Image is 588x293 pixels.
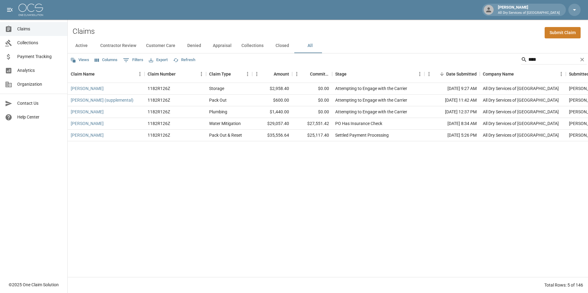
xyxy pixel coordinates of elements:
div: All Dry Services of Atlanta [483,120,559,127]
div: [DATE] 5:26 PM [424,130,480,141]
div: $35,556.64 [252,130,292,141]
div: [DATE] 9:27 AM [424,83,480,95]
div: Company Name [480,65,566,83]
button: Sort [347,70,355,78]
div: Claim Name [68,65,145,83]
div: [DATE] 8:34 AM [424,118,480,130]
div: Claim Number [148,65,176,83]
button: Sort [265,70,274,78]
div: Total Rows: 5 of 146 [544,282,583,288]
div: 1182R126Z [148,109,170,115]
div: Claim Number [145,65,206,83]
button: Sort [231,70,240,78]
div: Storage [209,85,224,92]
div: $27,551.42 [292,118,332,130]
div: Amount [274,65,289,83]
div: Search [521,55,587,66]
button: Active [68,38,95,53]
button: Menu [243,69,252,79]
div: Amount [252,65,292,83]
a: [PERSON_NAME] [71,109,104,115]
button: Menu [292,69,301,79]
div: Attempting to Engage with the Carrier [335,97,407,103]
button: Show filters [121,55,145,65]
span: Collections [17,40,62,46]
p: All Dry Services of [GEOGRAPHIC_DATA] [498,10,560,16]
button: Refresh [172,55,197,65]
div: Attempting to Engage with the Carrier [335,85,407,92]
div: 1182R126Z [148,120,170,127]
button: Menu [197,69,206,79]
button: Views [69,55,91,65]
div: Company Name [483,65,514,83]
button: Appraisal [208,38,236,53]
button: Sort [176,70,184,78]
div: $29,057.40 [252,118,292,130]
button: Select columns [93,55,119,65]
button: Menu [135,69,145,79]
div: Claim Name [71,65,95,83]
div: dynamic tabs [68,38,588,53]
button: open drawer [4,4,16,16]
span: Payment Tracking [17,53,62,60]
div: All Dry Services of Atlanta [483,97,559,103]
div: Stage [332,65,424,83]
div: © 2025 One Claim Solution [9,282,59,288]
button: Export [147,55,169,65]
div: [DATE] 11:42 AM [424,95,480,106]
a: [PERSON_NAME] [71,132,104,138]
button: Sort [95,70,103,78]
div: Water Mitigation [209,120,241,127]
div: Claim Type [206,65,252,83]
div: Date Submitted [424,65,480,83]
div: All Dry Services of Atlanta [483,132,559,138]
img: ocs-logo-white-transparent.png [18,4,43,16]
div: Stage [335,65,347,83]
button: Sort [301,70,310,78]
div: Pack Out & Reset [209,132,242,138]
div: Committed Amount [310,65,329,83]
button: Sort [514,70,522,78]
span: Claims [17,26,62,32]
button: Contractor Review [95,38,141,53]
div: Settled Payment Processing [335,132,389,138]
div: $1,440.00 [252,106,292,118]
div: Pack Out [209,97,227,103]
div: Claim Type [209,65,231,83]
span: Help Center [17,114,62,120]
a: [PERSON_NAME] [71,85,104,92]
button: Closed [268,38,296,53]
button: Collections [236,38,268,53]
span: Analytics [17,67,62,74]
div: 1182R126Z [148,85,170,92]
div: Attempting to Engage with the Carrier [335,109,407,115]
div: All Dry Services of Atlanta [483,85,559,92]
div: Plumbing [209,109,227,115]
span: Organization [17,81,62,88]
div: PO Has Insurance Check [335,120,382,127]
div: Committed Amount [292,65,332,83]
div: [DATE] 12:37 PM [424,106,480,118]
div: $0.00 [292,83,332,95]
div: $0.00 [292,95,332,106]
div: Date Submitted [446,65,477,83]
div: 1182R126Z [148,132,170,138]
button: Menu [424,69,434,79]
a: [PERSON_NAME] [71,120,104,127]
button: All [296,38,324,53]
div: $600.00 [252,95,292,106]
button: Customer Care [141,38,180,53]
button: Clear [578,55,587,64]
button: Menu [415,69,424,79]
div: $25,117.40 [292,130,332,141]
div: 1182R126Z [148,97,170,103]
h2: Claims [73,27,95,36]
button: Menu [557,69,566,79]
button: Denied [180,38,208,53]
a: [PERSON_NAME] (supplemental) [71,97,133,103]
button: Sort [438,70,446,78]
button: Menu [252,69,261,79]
a: Submit Claim [545,27,581,38]
span: Contact Us [17,100,62,107]
div: All Dry Services of Atlanta [483,109,559,115]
